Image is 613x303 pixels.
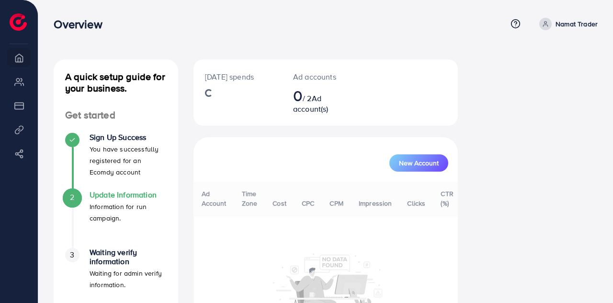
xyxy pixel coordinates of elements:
[389,154,448,172] button: New Account
[535,18,598,30] a: Namat Trader
[399,160,439,166] span: New Account
[54,133,178,190] li: Sign Up Success
[10,13,27,31] img: logo
[293,93,329,114] span: Ad account(s)
[90,201,167,224] p: Information for run campaign.
[90,133,167,142] h4: Sign Up Success
[54,71,178,94] h4: A quick setup guide for your business.
[293,86,336,114] h2: / 2
[90,248,167,266] h4: Waiting verify information
[90,143,167,178] p: You have successfully registered for an Ecomdy account
[556,18,598,30] p: Namat Trader
[54,17,110,31] h3: Overview
[205,71,270,82] p: [DATE] spends
[54,109,178,121] h4: Get started
[54,190,178,248] li: Update Information
[90,268,167,291] p: Waiting for admin verify information.
[293,84,303,106] span: 0
[70,249,74,260] span: 3
[90,190,167,199] h4: Update Information
[293,71,336,82] p: Ad accounts
[70,192,74,203] span: 2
